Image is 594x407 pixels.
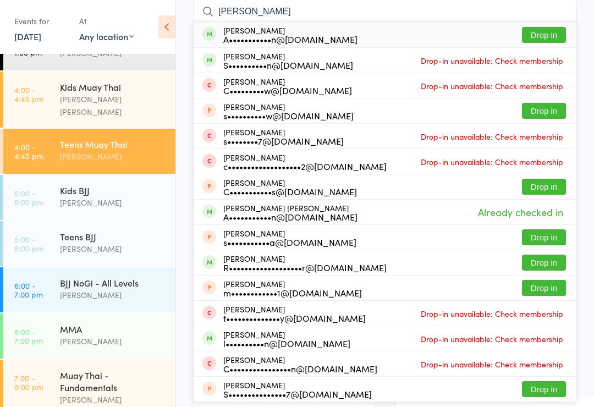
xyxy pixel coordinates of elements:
a: 6:00 -7:00 pmMMA[PERSON_NAME] [3,313,175,359]
div: [PERSON_NAME] [223,381,372,398]
div: [PERSON_NAME] [223,254,387,272]
time: 6:00 - 7:00 pm [14,281,43,299]
span: Drop-in unavailable: Check membership [418,153,566,170]
a: [DATE] [14,30,41,42]
div: [PERSON_NAME] [60,150,166,163]
button: Drop in [522,27,566,43]
div: [PERSON_NAME] [223,128,344,145]
time: 5:00 - 6:00 pm [14,235,43,252]
div: [PERSON_NAME] [223,178,357,196]
span: Drop-in unavailable: Check membership [418,356,566,372]
div: s•••••••••••a@[DOMAIN_NAME] [223,238,356,246]
div: [PERSON_NAME] [223,153,387,170]
div: [PERSON_NAME] [223,229,356,246]
div: S••••••••••n@[DOMAIN_NAME] [223,61,353,69]
time: 4:00 - 4:45 pm [14,85,43,103]
time: 4:00 - 4:45 pm [14,142,43,160]
div: Teens BJJ [60,230,166,243]
div: [PERSON_NAME] [223,26,358,43]
span: Drop-in unavailable: Check membership [418,52,566,69]
div: [PERSON_NAME] [PERSON_NAME] [223,204,358,221]
div: [PERSON_NAME] [223,355,377,373]
a: 4:00 -4:45 pmKids Muay Thai[PERSON_NAME] [PERSON_NAME] [3,71,175,128]
div: BJJ NoGi - All Levels [60,277,166,289]
div: [PERSON_NAME] [60,243,166,255]
span: Drop-in unavailable: Check membership [418,331,566,347]
div: s••••••••••w@[DOMAIN_NAME] [223,111,354,120]
div: [PERSON_NAME] [223,52,353,69]
div: [PERSON_NAME] [223,330,350,348]
time: 12:00 - 1:00 pm [14,39,42,57]
div: s••••••••7@[DOMAIN_NAME] [223,136,344,145]
a: 5:00 -6:00 pmKids BJJ[PERSON_NAME] [3,175,175,220]
div: Kids Muay Thai [60,81,166,93]
button: Drop in [522,179,566,195]
span: Drop-in unavailable: Check membership [418,128,566,145]
div: l••••••••••n@[DOMAIN_NAME] [223,339,350,348]
div: Events for [14,12,68,30]
button: Drop in [522,381,566,397]
button: Drop in [522,229,566,245]
div: S•••••••••••••••7@[DOMAIN_NAME] [223,389,372,398]
div: [PERSON_NAME] [223,305,366,322]
a: 4:00 -4:45 pmTeens Muay Thai[PERSON_NAME] [3,129,175,174]
span: Drop-in unavailable: Check membership [418,305,566,322]
div: [PERSON_NAME] [60,289,166,301]
div: [PERSON_NAME] [60,335,166,348]
div: [PERSON_NAME] [PERSON_NAME] [60,93,166,118]
div: Any location [79,30,134,42]
time: 5:00 - 6:00 pm [14,189,43,206]
div: R•••••••••••••••••••r@[DOMAIN_NAME] [223,263,387,272]
div: A•••••••••••n@[DOMAIN_NAME] [223,212,358,221]
div: t••••••••••••••y@[DOMAIN_NAME] [223,313,366,322]
div: C••••••••••••••••n@[DOMAIN_NAME] [223,364,377,373]
div: C•••••••••w@[DOMAIN_NAME] [223,86,352,95]
div: [PERSON_NAME] [60,196,166,209]
div: At [79,12,134,30]
div: Muay Thai - Fundamentals [60,369,166,393]
button: Drop in [522,280,566,296]
div: [PERSON_NAME] [223,77,352,95]
div: [PERSON_NAME] [223,279,362,297]
span: Drop-in unavailable: Check membership [418,78,566,94]
div: A•••••••••••n@[DOMAIN_NAME] [223,35,358,43]
div: [PERSON_NAME] [223,102,354,120]
div: c•••••••••••••••••••2@[DOMAIN_NAME] [223,162,387,170]
div: MMA [60,323,166,335]
a: 5:00 -6:00 pmTeens BJJ[PERSON_NAME] [3,221,175,266]
div: C•••••••••••s@[DOMAIN_NAME] [223,187,357,196]
button: Drop in [522,103,566,119]
time: 6:00 - 7:00 pm [14,327,43,345]
button: Drop in [522,255,566,271]
a: 6:00 -7:00 pmBJJ NoGi - All Levels[PERSON_NAME] [3,267,175,312]
div: m••••••••••••1@[DOMAIN_NAME] [223,288,362,297]
span: Already checked in [475,202,566,222]
div: Teens Muay Thai [60,138,166,150]
time: 7:00 - 8:00 pm [14,373,43,391]
div: Kids BJJ [60,184,166,196]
